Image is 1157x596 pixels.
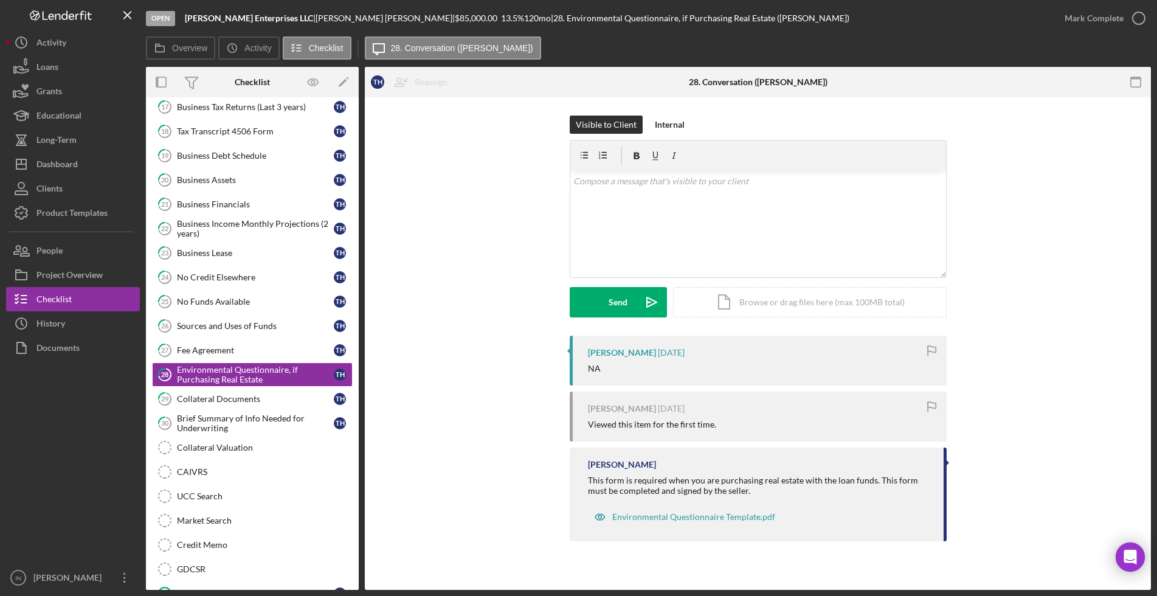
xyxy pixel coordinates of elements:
button: Long-Term [6,128,140,152]
div: NA [588,364,601,373]
button: Internal [649,116,691,134]
a: 20Business AssetsTH [152,168,353,192]
div: | [185,13,316,23]
button: Send [570,287,667,317]
div: Brief Summary of Info Needed for Underwriting [177,414,334,433]
a: 24No Credit ElsewhereTH [152,265,353,289]
button: Grants [6,79,140,103]
div: Reassign [415,70,447,94]
div: GDCSR [177,564,352,574]
button: History [6,311,140,336]
div: T H [334,150,346,162]
button: Checklist [6,287,140,311]
tspan: 22 [161,224,168,232]
div: T H [334,174,346,186]
div: T H [334,247,346,259]
div: Tax Transcript 4506 Form [177,126,334,136]
div: [PERSON_NAME] [588,404,656,414]
div: Clients [36,176,63,204]
div: CAIVRS [177,467,352,477]
a: 30Brief Summary of Info Needed for UnderwritingTH [152,411,353,435]
a: Project Overview [6,263,140,287]
div: Checklist [235,77,270,87]
div: Activity [36,30,66,58]
div: Educational [36,103,81,131]
div: Documents [36,336,80,363]
div: T H [334,344,346,356]
div: No Credit Elsewhere [177,272,334,282]
button: Overview [146,36,215,60]
button: Visible to Client [570,116,643,134]
a: 27Fee AgreementTH [152,338,353,362]
button: 28. Conversation ([PERSON_NAME]) [365,36,541,60]
tspan: 19 [161,151,169,159]
div: Dashboard [36,152,78,179]
div: Market Search [177,516,352,525]
button: Dashboard [6,152,140,176]
div: [PERSON_NAME] [588,460,656,470]
div: Product Templates [36,201,108,228]
div: Collateral Documents [177,394,334,404]
div: Environmental Questionnaire, if Purchasing Real Estate [177,365,334,384]
div: Environmental Questionnaire Template.pdf [612,512,775,522]
a: 22Business Income Monthly Projections (2 years)TH [152,217,353,241]
tspan: 30 [161,419,169,427]
button: Educational [6,103,140,128]
tspan: 21 [161,200,168,208]
time: 2025-08-14 16:29 [658,348,685,358]
button: IN[PERSON_NAME] [6,566,140,590]
div: Sources and Uses of Funds [177,321,334,331]
label: 28. Conversation ([PERSON_NAME]) [391,43,533,53]
div: Internal [655,116,685,134]
div: Collateral Valuation [177,443,352,452]
button: People [6,238,140,263]
div: T H [334,393,346,405]
div: Open Intercom Messenger [1116,542,1145,572]
div: Business Tax Returns (Last 3 years) [177,102,334,112]
a: 23Business LeaseTH [152,241,353,265]
a: 25No Funds AvailableTH [152,289,353,314]
tspan: 26 [161,322,169,330]
div: Business Lease [177,248,334,258]
div: Mark Complete [1065,6,1124,30]
a: 29Collateral DocumentsTH [152,387,353,411]
div: No Funds Available [177,297,334,307]
div: T H [334,369,346,381]
div: T H [334,296,346,308]
b: [PERSON_NAME] Enterprises LLC [185,13,313,23]
div: Business Financials [177,199,334,209]
a: 21Business FinancialsTH [152,192,353,217]
button: Mark Complete [1052,6,1151,30]
tspan: 18 [161,127,168,135]
div: Grants [36,79,62,106]
div: T H [371,75,384,89]
div: People [36,238,63,266]
div: Project Overview [36,263,103,290]
a: GDCSR [152,557,353,581]
tspan: 29 [161,395,169,403]
div: Fee Agreement [177,345,334,355]
tspan: 17 [161,103,169,111]
a: 28Environmental Questionnaire, if Purchasing Real EstateTH [152,362,353,387]
div: T H [334,223,346,235]
div: 120 mo [524,13,551,23]
div: Send [609,287,627,317]
div: Business Debt Schedule [177,151,334,161]
text: IN [15,575,21,581]
label: Activity [244,43,271,53]
div: T H [334,101,346,113]
tspan: 20 [161,176,169,184]
time: 2025-08-14 16:29 [658,404,685,414]
div: Long-Term [36,128,77,155]
div: T H [334,125,346,137]
a: Clients [6,176,140,201]
div: [PERSON_NAME] [588,348,656,358]
div: This form is required when you are purchasing real estate with the loan funds. This form must be ... [588,476,931,495]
